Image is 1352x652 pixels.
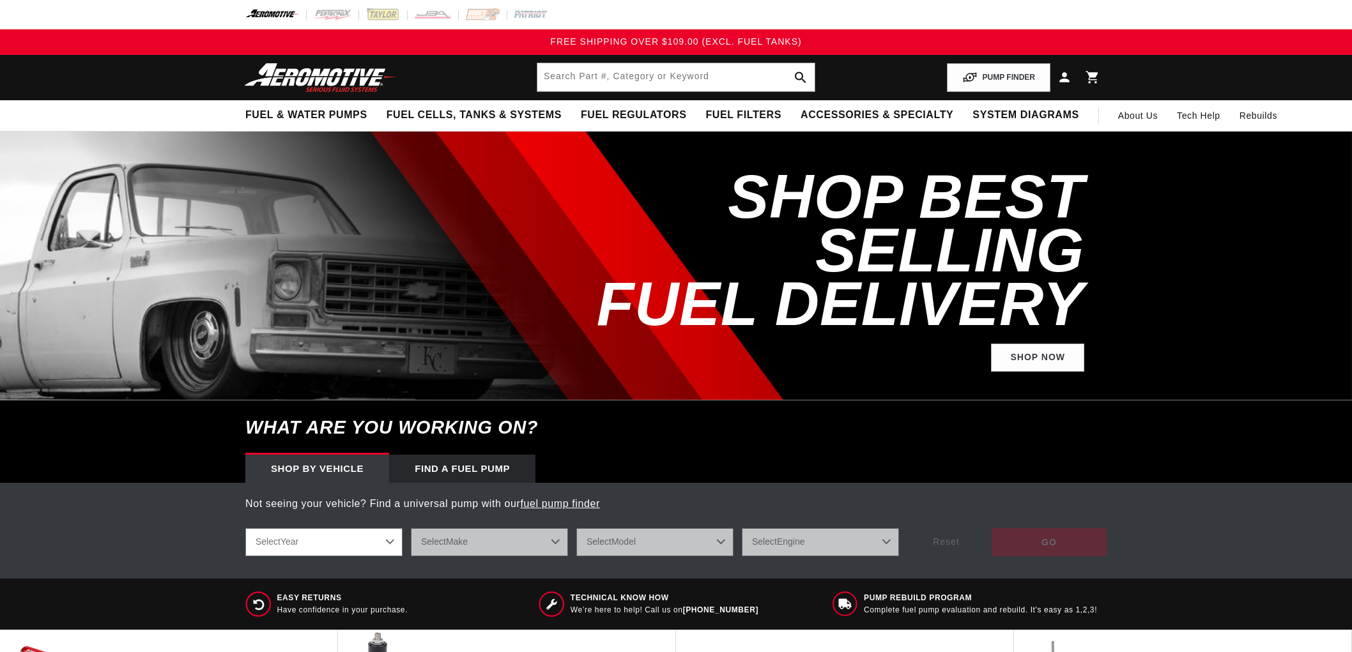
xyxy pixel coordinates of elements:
a: [PHONE_NUMBER] [683,605,758,614]
div: Find a Fuel Pump [389,455,535,483]
span: About Us [1118,110,1158,121]
summary: System Diagrams [963,100,1088,130]
p: Complete fuel pump evaluation and rebuild. It's easy as 1,2,3! [864,605,1097,616]
span: Tech Help [1177,109,1220,123]
summary: Fuel & Water Pumps [236,100,377,130]
span: Fuel Filters [705,109,781,122]
span: Accessories & Specialty [801,109,953,122]
summary: Fuel Regulators [571,100,696,130]
select: Year [245,528,403,556]
input: Search by Part Number, Category or Keyword [537,63,815,91]
a: About Us [1109,100,1167,131]
span: Fuel & Water Pumps [245,109,367,122]
h2: SHOP BEST SELLING FUEL DELIVERY [538,170,1084,331]
select: Model [576,528,734,556]
p: We’re here to help! Call us on [571,605,758,616]
span: FREE SHIPPING OVER $109.00 (EXCL. FUEL TANKS) [550,36,801,47]
span: Fuel Cells, Tanks & Systems [387,109,562,122]
summary: Tech Help [1167,100,1230,131]
a: fuel pump finder [521,498,600,509]
p: Have confidence in your purchase. [277,605,408,616]
summary: Accessories & Specialty [791,100,963,130]
span: System Diagrams [972,109,1079,122]
select: Engine [742,528,899,556]
span: Pump Rebuild program [864,593,1097,603]
h6: What are you working on? [213,400,1139,455]
select: Make [411,528,568,556]
img: Aeromotive [241,63,401,93]
span: Rebuilds [1240,109,1277,123]
p: Not seeing your vehicle? Find a universal pump with our [245,496,1107,512]
a: Shop Now [991,344,1084,372]
summary: Fuel Filters [696,100,791,130]
span: Technical Know How [571,593,758,603]
summary: Rebuilds [1230,100,1287,131]
div: Shop by vehicle [245,455,389,483]
span: Fuel Regulators [581,109,686,122]
button: PUMP FINDER [947,63,1050,92]
button: search button [787,63,815,91]
summary: Fuel Cells, Tanks & Systems [377,100,571,130]
span: Easy Returns [277,593,408,603]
